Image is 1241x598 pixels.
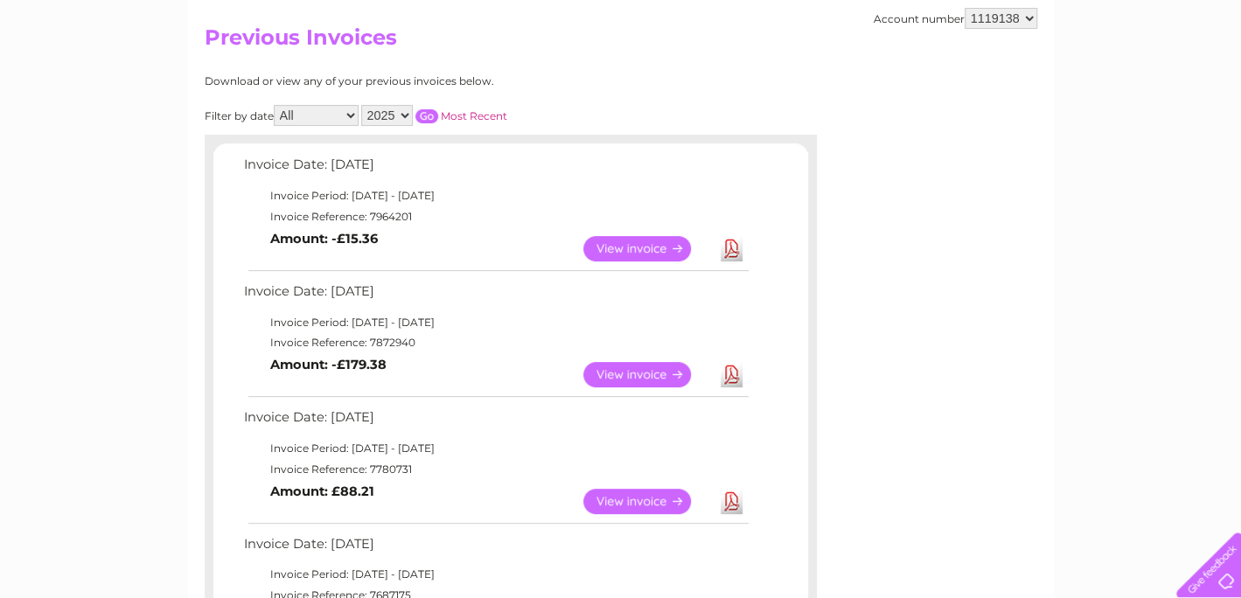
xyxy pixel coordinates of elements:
[240,438,751,459] td: Invoice Period: [DATE] - [DATE]
[270,483,374,499] b: Amount: £88.21
[721,489,743,514] a: Download
[1089,74,1114,87] a: Blog
[1026,74,1078,87] a: Telecoms
[240,206,751,227] td: Invoice Reference: 7964201
[874,8,1037,29] div: Account number
[240,459,751,480] td: Invoice Reference: 7780731
[240,280,751,312] td: Invoice Date: [DATE]
[270,357,387,372] b: Amount: -£179.38
[583,362,712,387] a: View
[205,25,1037,59] h2: Previous Invoices
[270,231,378,247] b: Amount: -£15.36
[240,406,751,438] td: Invoice Date: [DATE]
[721,362,743,387] a: Download
[1183,74,1224,87] a: Log out
[44,45,133,99] img: logo.png
[205,105,664,126] div: Filter by date
[933,74,966,87] a: Water
[441,109,507,122] a: Most Recent
[240,332,751,353] td: Invoice Reference: 7872940
[240,532,751,565] td: Invoice Date: [DATE]
[721,236,743,261] a: Download
[911,9,1032,31] a: 0333 014 3131
[1125,74,1168,87] a: Contact
[208,10,1035,85] div: Clear Business is a trading name of Verastar Limited (registered in [GEOGRAPHIC_DATA] No. 3667643...
[240,312,751,333] td: Invoice Period: [DATE] - [DATE]
[977,74,1015,87] a: Energy
[240,153,751,185] td: Invoice Date: [DATE]
[583,236,712,261] a: View
[240,185,751,206] td: Invoice Period: [DATE] - [DATE]
[240,564,751,585] td: Invoice Period: [DATE] - [DATE]
[583,489,712,514] a: View
[205,75,664,87] div: Download or view any of your previous invoices below.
